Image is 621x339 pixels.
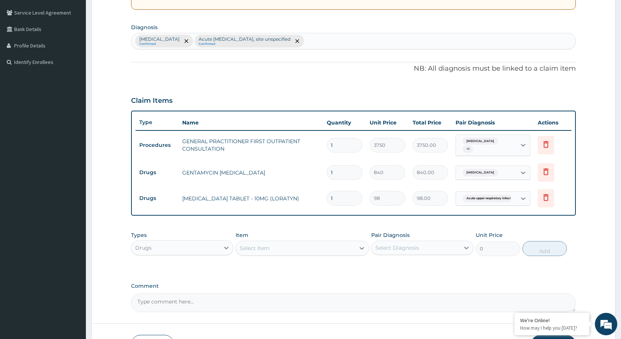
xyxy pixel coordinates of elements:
p: NB: All diagnosis must be linked to a claim item [131,64,576,74]
th: Quantity [323,115,366,130]
span: [MEDICAL_DATA] [463,138,498,145]
th: Unit Price [366,115,409,130]
small: Confirmed [199,42,291,46]
label: Types [131,232,147,238]
label: Comment [131,283,576,289]
div: Drugs [135,244,152,252]
th: Type [136,115,178,129]
button: Add [522,241,567,256]
div: Select Diagnosis [375,244,419,252]
td: Drugs [136,166,178,179]
p: [MEDICAL_DATA] [139,36,180,42]
td: Procedures [136,138,178,152]
div: Select Item [240,244,270,252]
span: [MEDICAL_DATA] [463,169,498,176]
span: + 1 [463,145,473,153]
p: How may I help you today? [520,325,584,331]
th: Total Price [409,115,452,130]
p: Acute [MEDICAL_DATA], site unspecified [199,36,291,42]
td: GENTAMYCIN [MEDICAL_DATA] [178,165,323,180]
td: [MEDICAL_DATA] TABLET - 10MG (LORATYN) [178,191,323,206]
textarea: Type your message and hit 'Enter' [4,204,142,230]
h3: Claim Items [131,97,173,105]
small: Confirmed [139,42,180,46]
div: We're Online! [520,317,584,324]
th: Pair Diagnosis [452,115,534,130]
div: Chat with us now [39,42,125,52]
label: Diagnosis [131,24,158,31]
label: Unit Price [476,231,503,239]
span: remove selection option [294,38,301,44]
label: Pair Diagnosis [371,231,410,239]
td: GENERAL PRACTITIONER FIRST OUTPATIENT CONSULTATION [178,134,323,156]
td: Drugs [136,191,178,205]
label: Item [236,231,248,239]
img: d_794563401_company_1708531726252_794563401 [14,37,30,56]
span: Acute upper respiratory infect... [463,195,517,202]
th: Name [178,115,323,130]
span: We're online! [43,94,103,170]
div: Minimize live chat window [122,4,140,22]
span: remove selection option [183,38,190,44]
th: Actions [534,115,571,130]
